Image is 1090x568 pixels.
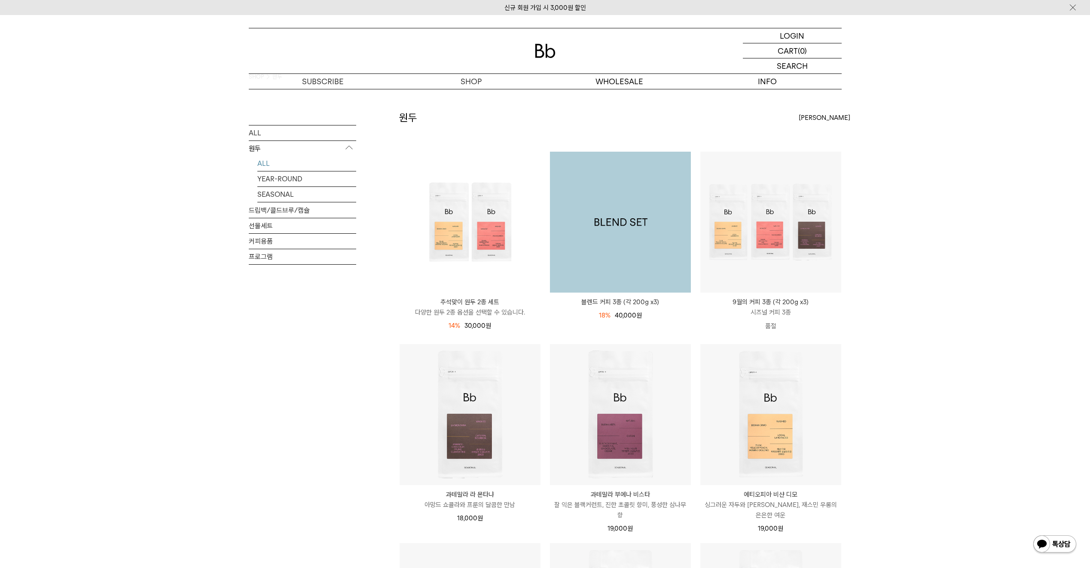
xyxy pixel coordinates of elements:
[778,525,783,532] span: 원
[457,514,483,522] span: 18,000
[400,297,540,307] p: 추석맞이 원두 2종 세트
[400,489,540,510] a: 과테말라 라 몬타냐 아망드 쇼콜라와 프룬의 달콤한 만남
[608,525,633,532] span: 19,000
[249,218,356,233] a: 선물세트
[400,307,540,318] p: 다양한 원두 2종 옵션을 선택할 수 있습니다.
[743,43,842,58] a: CART (0)
[449,321,460,331] div: 14%
[504,4,586,12] a: 신규 회원 가입 시 3,000원 할인
[249,202,356,217] a: 드립백/콜드브루/캡슐
[700,307,841,318] p: 시즈널 커피 3종
[700,489,841,520] a: 에티오피아 비샨 디모 싱그러운 자두와 [PERSON_NAME], 재스민 우롱의 은은한 여운
[780,28,804,43] p: LOGIN
[550,344,691,485] img: 과테말라 부에나 비스타
[249,125,356,140] a: ALL
[249,140,356,156] p: 원두
[249,233,356,248] a: 커피용품
[799,113,850,123] span: [PERSON_NAME]
[778,43,798,58] p: CART
[257,186,356,202] a: SEASONAL
[700,489,841,500] p: 에티오피아 비샨 디모
[700,318,841,335] p: 품절
[400,297,540,318] a: 추석맞이 원두 2종 세트 다양한 원두 2종 옵션을 선택할 수 있습니다.
[545,74,693,89] p: WHOLESALE
[615,311,642,319] span: 40,000
[535,44,556,58] img: 로고
[485,322,491,330] span: 원
[464,322,491,330] span: 30,000
[550,489,691,500] p: 과테말라 부에나 비스타
[399,110,417,125] h2: 원두
[743,28,842,43] a: LOGIN
[550,500,691,520] p: 잘 익은 블랙커런트, 진한 초콜릿 향미, 풍성한 삼나무 향
[758,525,783,532] span: 19,000
[400,500,540,510] p: 아망드 쇼콜라와 프룬의 달콤한 만남
[798,43,807,58] p: (0)
[1032,534,1077,555] img: 카카오톡 채널 1:1 채팅 버튼
[599,310,611,321] div: 18%
[550,489,691,520] a: 과테말라 부에나 비스타 잘 익은 블랙커런트, 진한 초콜릿 향미, 풍성한 삼나무 향
[257,156,356,171] a: ALL
[249,249,356,264] a: 프로그램
[700,297,841,307] p: 9월의 커피 3종 (각 200g x3)
[700,344,841,485] img: 에티오피아 비샨 디모
[700,500,841,520] p: 싱그러운 자두와 [PERSON_NAME], 재스민 우롱의 은은한 여운
[400,152,540,293] img: 추석맞이 원두 2종 세트
[550,297,691,307] a: 블렌드 커피 3종 (각 200g x3)
[700,297,841,318] a: 9월의 커피 3종 (각 200g x3) 시즈널 커피 3종
[636,311,642,319] span: 원
[397,74,545,89] a: SHOP
[257,171,356,186] a: YEAR-ROUND
[627,525,633,532] span: 원
[477,514,483,522] span: 원
[550,152,691,293] img: 1000001179_add2_053.png
[700,152,841,293] img: 9월의 커피 3종 (각 200g x3)
[400,489,540,500] p: 과테말라 라 몬타냐
[249,74,397,89] a: SUBSCRIBE
[777,58,808,73] p: SEARCH
[693,74,842,89] p: INFO
[400,344,540,485] img: 과테말라 라 몬타냐
[550,152,691,293] a: 블렌드 커피 3종 (각 200g x3)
